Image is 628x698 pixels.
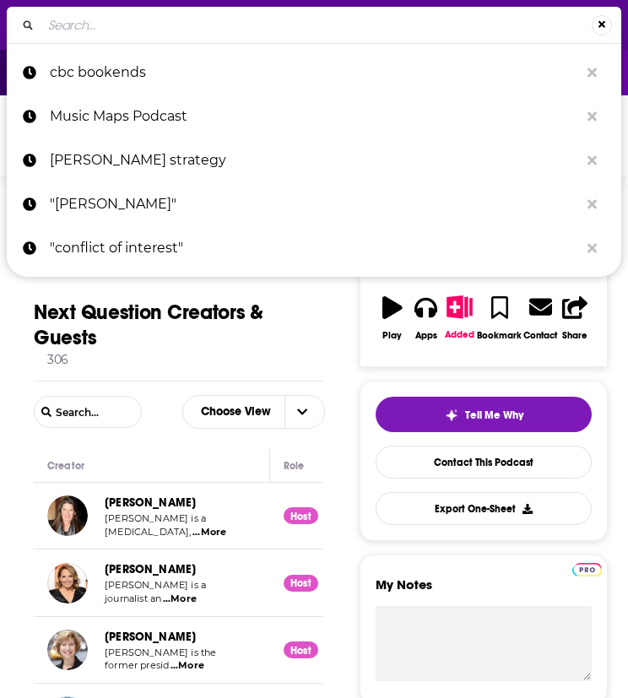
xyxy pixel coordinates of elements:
[47,630,88,670] img: Vivian Schiller
[376,446,592,479] a: Contact This Podcast
[105,495,196,510] a: [PERSON_NAME]
[376,576,592,606] label: My Notes
[558,284,592,351] button: Share
[105,647,216,658] span: [PERSON_NAME] is the
[284,641,318,658] div: Host
[163,592,197,606] span: ...More
[284,575,318,592] div: Host
[523,329,557,341] div: Contact
[105,512,206,524] span: [PERSON_NAME] is a
[562,330,587,341] div: Share
[50,51,579,95] p: cbc bookends
[187,398,284,426] span: Choose View
[572,560,602,576] a: Pro website
[376,492,592,525] button: Export One-Sheet
[409,284,443,351] button: Apps
[47,563,88,603] img: Katie Couric
[47,352,68,367] div: 306
[47,456,84,476] div: Creator
[465,409,523,422] span: Tell Me Why
[171,659,204,673] span: ...More
[50,226,579,270] p: "conflict of interest"
[443,284,477,350] button: Added
[105,562,196,576] a: [PERSON_NAME]
[41,12,592,39] input: Search...
[415,330,437,341] div: Apps
[476,284,522,351] button: Bookmark
[7,182,621,226] a: "[PERSON_NAME]"
[376,284,409,351] button: Play
[105,592,161,604] span: journalist an
[105,526,192,538] span: [MEDICAL_DATA],
[376,397,592,432] button: tell me why sparkleTell Me Why
[7,95,621,138] a: Music Maps Podcast
[284,507,318,524] div: Host
[522,284,558,351] a: Contact
[192,526,226,539] span: ...More
[50,95,579,138] p: Music Maps Podcast
[47,495,88,536] img: Mary Trump
[7,7,621,43] div: Search...
[105,579,206,591] span: [PERSON_NAME] is a
[50,138,579,182] p: Ellis strategy
[7,226,621,270] a: "conflict of interest"
[105,630,196,644] a: [PERSON_NAME]
[284,456,307,476] div: Role
[445,329,474,340] div: Added
[572,563,602,576] img: Podchaser Pro
[50,182,579,226] p: "Kevin Ellis"
[7,138,621,182] a: [PERSON_NAME] strategy
[182,395,325,429] button: Choose View
[477,330,522,341] div: Bookmark
[105,659,169,671] span: former presid
[34,300,293,350] h1: Next Question Creators & Guests
[382,330,402,341] div: Play
[7,51,621,95] a: cbc bookends
[445,409,458,422] img: tell me why sparkle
